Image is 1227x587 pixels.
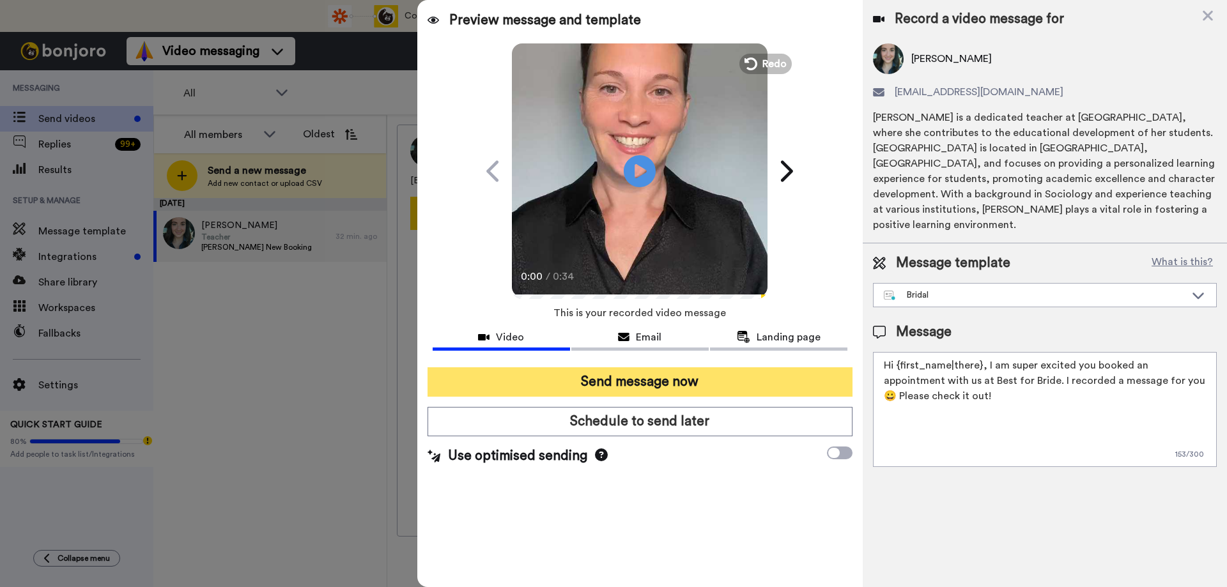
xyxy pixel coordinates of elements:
[884,291,896,301] img: nextgen-template.svg
[546,269,550,284] span: /
[428,367,853,397] button: Send message now
[553,299,726,327] span: This is your recorded video message
[1148,254,1217,273] button: What is this?
[873,352,1217,467] textarea: Hi {first_name|there}, I am super excited you booked an appointment with us at Best for Bride. I ...
[884,289,1185,301] div: Bridal
[428,407,853,436] button: Schedule to send later
[757,330,821,345] span: Landing page
[521,269,543,284] span: 0:00
[496,330,524,345] span: Video
[873,110,1217,233] div: [PERSON_NAME] is a dedicated teacher at [GEOGRAPHIC_DATA], where she contributes to the education...
[896,323,952,342] span: Message
[636,330,661,345] span: Email
[448,446,587,466] span: Use optimised sending
[896,254,1010,273] span: Message template
[553,269,575,284] span: 0:34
